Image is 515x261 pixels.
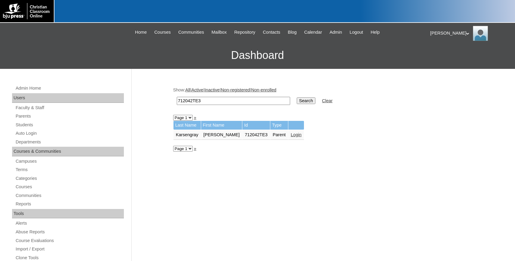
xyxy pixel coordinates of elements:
a: Active [191,88,203,92]
a: Non-enrolled [251,88,276,92]
a: Campuses [15,158,124,165]
span: Home [135,29,147,36]
span: Repository [234,29,255,36]
td: Parent [270,130,288,140]
a: Login [291,132,302,137]
span: Logout [350,29,363,36]
a: Contacts [260,29,283,36]
a: Home [132,29,150,36]
img: logo-white.png [3,3,51,19]
a: Blog [285,29,299,36]
a: Course Evaluations [15,237,124,244]
a: Alerts [15,220,124,227]
td: Karsengray [173,130,201,140]
a: Inactive [204,88,220,92]
a: Reports [15,200,124,208]
td: First Name [201,121,242,130]
a: Auto Login [15,130,124,137]
a: Repository [231,29,258,36]
input: Search [177,97,290,105]
a: Parents [15,112,124,120]
a: Calendar [301,29,325,36]
a: Help [368,29,383,36]
a: » [194,115,196,120]
div: [PERSON_NAME] [430,26,509,41]
td: Id [242,121,270,130]
td: Last Name [173,121,201,130]
a: Terms [15,166,124,173]
a: Abuse Reports [15,228,124,236]
a: Communities [175,29,207,36]
span: Help [371,29,380,36]
span: Contacts [263,29,280,36]
div: Courses & Communities [12,147,124,156]
a: Departments [15,138,124,146]
td: 712042TE3 [242,130,270,140]
td: [PERSON_NAME] [201,130,242,140]
span: Admin [330,29,342,36]
span: Blog [288,29,296,36]
div: Show: | | | | [173,87,471,108]
span: Calendar [304,29,322,36]
a: Students [15,121,124,129]
span: Courses [154,29,171,36]
a: Import / Export [15,245,124,253]
span: Mailbox [212,29,227,36]
a: Communities [15,192,124,199]
input: Search [297,97,315,104]
span: Communities [178,29,204,36]
a: » [194,146,196,151]
div: Users [12,93,124,103]
a: Courses [15,183,124,191]
a: Clear [322,98,333,103]
div: Tools [12,209,124,219]
a: Faculty & Staff [15,104,124,112]
h3: Dashboard [3,42,512,69]
td: Type [270,121,288,130]
img: Karen Lawton [473,26,488,41]
a: All [185,88,190,92]
a: Non-registered [221,88,250,92]
a: Categories [15,175,124,182]
a: Admin Home [15,84,124,92]
a: Mailbox [209,29,230,36]
a: Courses [151,29,174,36]
a: Admin [326,29,345,36]
a: Logout [347,29,366,36]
